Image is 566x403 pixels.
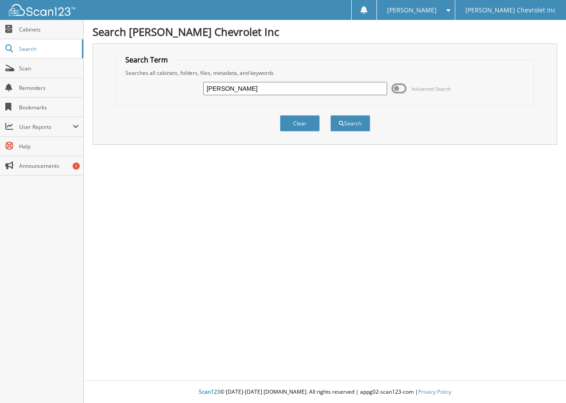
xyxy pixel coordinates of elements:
[19,104,79,111] span: Bookmarks
[411,85,451,92] span: Advanced Search
[9,4,75,16] img: scan123-logo-white.svg
[19,45,78,53] span: Search
[19,84,79,92] span: Reminders
[19,26,79,33] span: Cabinets
[280,115,320,132] button: Clear
[330,115,370,132] button: Search
[73,163,80,170] div: 1
[199,388,220,395] span: Scan123
[465,8,556,13] span: [PERSON_NAME] Chevrolet Inc
[121,69,528,77] div: Searches all cabinets, folders, files, metadata, and keywords
[93,24,557,39] h1: Search [PERSON_NAME] Chevrolet Inc
[19,162,79,170] span: Announcements
[19,123,73,131] span: User Reports
[418,388,451,395] a: Privacy Policy
[19,65,79,72] span: Scan
[387,8,437,13] span: [PERSON_NAME]
[84,381,566,403] div: © [DATE]-[DATE] [DOMAIN_NAME]. All rights reserved | appg02-scan123-com |
[19,143,79,150] span: Help
[121,55,172,65] legend: Search Term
